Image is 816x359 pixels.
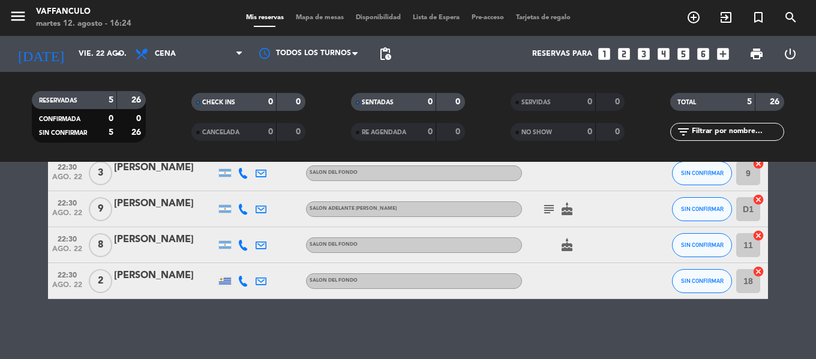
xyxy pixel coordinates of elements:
i: cancel [752,158,764,170]
i: looks_two [616,46,632,62]
i: cancel [752,230,764,242]
strong: 5 [109,128,113,137]
button: SIN CONFIRMAR [672,161,732,185]
span: 22:30 [52,267,82,281]
span: SIN CONFIRMAR [681,242,724,248]
span: Mis reservas [240,14,290,21]
div: [PERSON_NAME] [114,268,216,283]
strong: 26 [131,96,143,104]
strong: 0 [455,128,463,136]
span: SALON DEL FONDO [310,278,358,283]
span: SALON DEL FONDO [310,170,358,175]
i: add_circle_outline [686,10,701,25]
i: turned_in_not [751,10,766,25]
i: cancel [752,194,764,206]
span: 22:30 [52,231,82,245]
div: LOG OUT [773,36,807,72]
span: 9 [89,197,112,221]
span: Pre-acceso [466,14,510,21]
button: menu [9,7,27,29]
span: CONFIRMADA [39,116,80,122]
span: 3 [89,161,112,185]
i: search [784,10,798,25]
strong: 0 [268,98,273,106]
i: power_settings_new [783,47,797,61]
span: Tarjetas de regalo [510,14,577,21]
strong: 0 [136,114,143,123]
i: looks_4 [656,46,671,62]
span: 8 [89,233,112,257]
span: 22:30 [52,159,82,173]
div: martes 12. agosto - 16:24 [36,18,131,30]
i: cake [560,238,574,252]
strong: 0 [296,98,303,106]
strong: 0 [615,128,622,136]
div: [PERSON_NAME] [114,196,216,212]
span: ago. 22 [52,209,82,223]
button: SIN CONFIRMAR [672,197,732,221]
strong: 0 [428,128,433,136]
span: Cena [155,50,176,58]
i: add_box [715,46,731,62]
span: Mapa de mesas [290,14,350,21]
span: CANCELADA [202,129,239,135]
strong: 5 [109,96,113,104]
strong: 5 [747,98,752,106]
strong: 0 [587,128,592,136]
strong: 0 [615,98,622,106]
span: 22:30 [52,195,82,209]
i: looks_6 [695,46,711,62]
strong: 0 [109,114,113,123]
span: SIN CONFIRMAR [681,206,724,212]
strong: 0 [428,98,433,106]
span: SIN CONFIRMAR [39,130,87,136]
span: Lista de Espera [407,14,466,21]
button: SIN CONFIRMAR [672,269,732,293]
span: SALON DEL FONDO [310,242,358,247]
strong: 0 [587,98,592,106]
i: looks_5 [676,46,691,62]
span: SERVIDAS [521,99,551,105]
strong: 26 [131,128,143,137]
i: cancel [752,266,764,277]
span: CHECK INS [202,99,235,105]
i: looks_one [596,46,612,62]
span: SIN CONFIRMAR [681,170,724,176]
span: 2 [89,269,112,293]
span: print [749,47,764,61]
div: [PERSON_NAME] [114,160,216,176]
span: TOTAL [677,99,696,105]
span: ago. 22 [52,173,82,187]
strong: 0 [268,128,273,136]
span: pending_actions [378,47,392,61]
i: subject [542,202,556,216]
span: Reservas para [532,50,592,58]
i: menu [9,7,27,25]
span: NO SHOW [521,129,552,135]
strong: 0 [296,128,303,136]
i: [DATE] [9,41,73,67]
div: [PERSON_NAME] [114,232,216,248]
i: looks_3 [636,46,652,62]
i: filter_list [676,125,691,139]
div: Vaffanculo [36,6,131,18]
span: ago. 22 [52,245,82,259]
span: RE AGENDADA [362,129,406,135]
button: SIN CONFIRMAR [672,233,732,257]
strong: 0 [455,98,463,106]
strong: 26 [770,98,782,106]
i: exit_to_app [719,10,733,25]
span: Disponibilidad [350,14,407,21]
span: SALON ADELANTE [PERSON_NAME] [310,206,397,211]
span: SIN CONFIRMAR [681,277,724,284]
span: SENTADAS [362,99,394,105]
i: arrow_drop_down [112,47,126,61]
span: RESERVADAS [39,98,77,104]
span: ago. 22 [52,281,82,295]
i: cake [560,202,574,216]
input: Filtrar por nombre... [691,125,784,138]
